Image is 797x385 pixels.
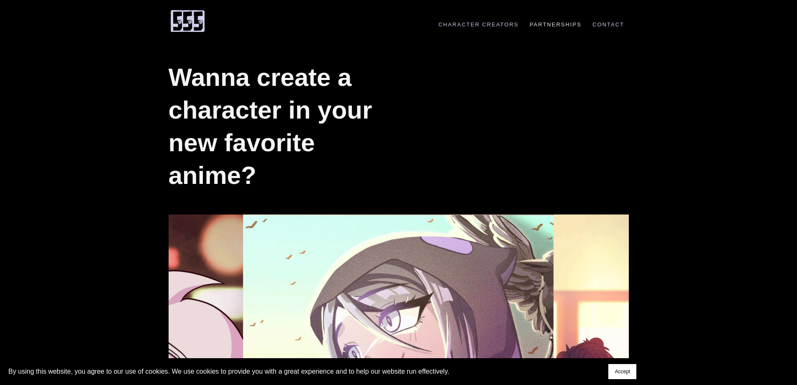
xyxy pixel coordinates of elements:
[169,61,392,192] h1: Wanna create a character in your new favorite anime?
[169,10,206,29] a: 555 Comic
[434,21,523,28] a: Character Creators
[608,364,636,379] button: Accept
[615,369,630,375] span: Accept
[169,9,206,33] img: 555 Comic
[525,21,586,28] a: Partnerships
[588,21,629,28] a: Contact
[8,366,449,377] p: By using this website, you agree to our use of cookies. We use cookies to provide you with a grea...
